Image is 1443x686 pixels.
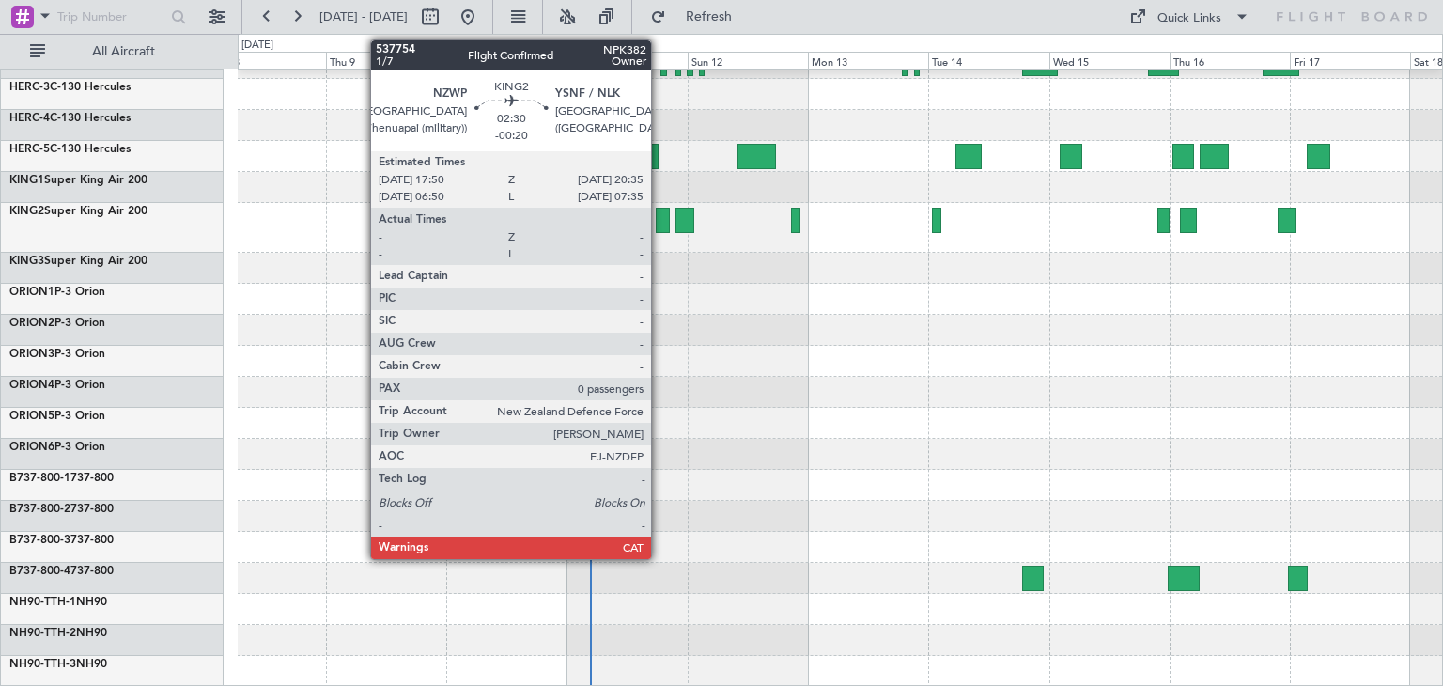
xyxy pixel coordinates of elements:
span: B737-800-2 [9,504,70,515]
input: Trip Number [57,3,165,31]
div: Fri 17 [1290,52,1410,69]
span: B737-800-4 [9,566,70,577]
a: B737-800-4737-800 [9,566,114,577]
span: KING2 [9,206,44,217]
span: ORION3 [9,349,54,360]
span: ORION2 [9,318,54,329]
span: KING1 [9,175,44,186]
a: HERC-4C-130 Hercules [9,113,131,124]
span: ORION4 [9,380,54,391]
div: Thu 9 [326,52,446,69]
div: Mon 13 [808,52,928,69]
div: [DATE] [241,38,273,54]
a: NH90-TTH-3NH90 [9,659,107,670]
span: All Aircraft [49,45,198,58]
span: B737-800-3 [9,535,70,546]
span: NH90-TTH-1 [9,597,76,608]
span: B737-800-1 [9,473,70,484]
button: Quick Links [1120,2,1259,32]
a: KING3Super King Air 200 [9,256,147,267]
button: Refresh [642,2,754,32]
a: ORION2P-3 Orion [9,318,105,329]
a: B737-800-3737-800 [9,535,114,546]
a: HERC-3C-130 Hercules [9,82,131,93]
button: All Aircraft [21,37,204,67]
a: NH90-TTH-1NH90 [9,597,107,608]
a: HERC-5C-130 Hercules [9,144,131,155]
a: ORION3P-3 Orion [9,349,105,360]
div: Wed 8 [206,52,326,69]
span: NH90-TTH-2 [9,628,76,639]
span: KING3 [9,256,44,267]
div: Tue 14 [928,52,1048,69]
a: ORION6P-3 Orion [9,442,105,453]
div: Quick Links [1157,9,1221,28]
div: Fri 10 [446,52,566,69]
div: Sat 11 [567,52,688,69]
span: [DATE] - [DATE] [319,8,408,25]
a: B737-800-2737-800 [9,504,114,515]
span: HERC-4 [9,113,50,124]
span: HERC-5 [9,144,50,155]
span: ORION5 [9,411,54,422]
div: Thu 16 [1170,52,1290,69]
span: NH90-TTH-3 [9,659,76,670]
span: HERC-3 [9,82,50,93]
a: KING2Super King Air 200 [9,206,147,217]
a: NH90-TTH-2NH90 [9,628,107,639]
a: ORION1P-3 Orion [9,287,105,298]
div: Sun 12 [688,52,808,69]
span: ORION6 [9,442,54,453]
a: KING1Super King Air 200 [9,175,147,186]
a: ORION5P-3 Orion [9,411,105,422]
a: ORION4P-3 Orion [9,380,105,391]
span: Refresh [670,10,749,23]
a: B737-800-1737-800 [9,473,114,484]
div: Wed 15 [1049,52,1170,69]
span: ORION1 [9,287,54,298]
